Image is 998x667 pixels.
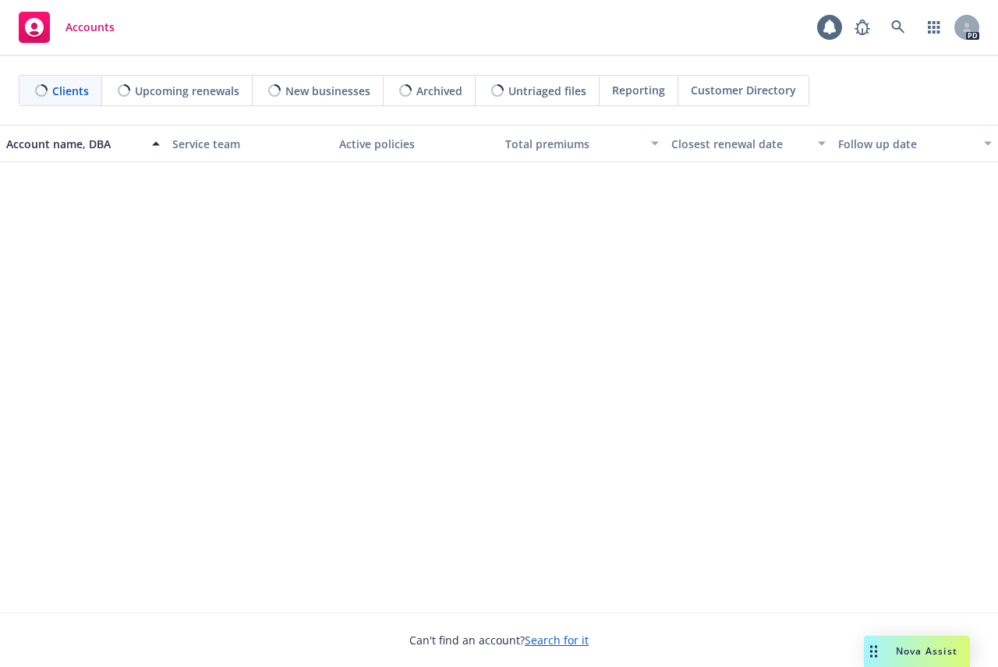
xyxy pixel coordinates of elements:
[172,136,326,152] div: Service team
[838,136,975,152] div: Follow up date
[416,83,462,99] span: Archived
[285,83,370,99] span: New businesses
[166,125,332,162] button: Service team
[847,12,878,43] a: Report a Bug
[339,136,493,152] div: Active policies
[499,125,665,162] button: Total premiums
[691,82,796,98] span: Customer Directory
[864,636,883,667] div: Drag to move
[864,636,970,667] button: Nova Assist
[65,21,115,34] span: Accounts
[896,644,957,658] span: Nova Assist
[333,125,499,162] button: Active policies
[671,136,808,152] div: Closest renewal date
[505,136,642,152] div: Total premiums
[12,5,121,49] a: Accounts
[52,83,89,99] span: Clients
[6,136,143,152] div: Account name, DBA
[525,633,589,647] a: Search for it
[918,12,950,43] a: Switch app
[508,83,586,99] span: Untriaged files
[612,82,665,98] span: Reporting
[665,125,831,162] button: Closest renewal date
[883,12,914,43] a: Search
[409,632,589,648] span: Can't find an account?
[135,83,239,99] span: Upcoming renewals
[832,125,998,162] button: Follow up date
